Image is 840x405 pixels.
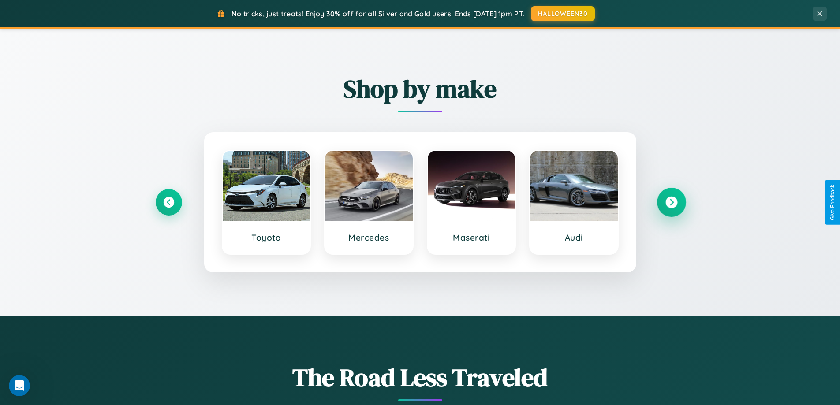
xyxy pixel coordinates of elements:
button: HALLOWEEN30 [531,6,595,21]
iframe: Intercom live chat [9,375,30,396]
h3: Maserati [437,232,507,243]
h3: Mercedes [334,232,404,243]
h3: Toyota [231,232,302,243]
h2: Shop by make [156,72,685,106]
div: Give Feedback [829,185,836,220]
h1: The Road Less Traveled [156,360,685,394]
h3: Audi [539,232,609,243]
span: No tricks, just treats! Enjoy 30% off for all Silver and Gold users! Ends [DATE] 1pm PT. [231,9,524,18]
